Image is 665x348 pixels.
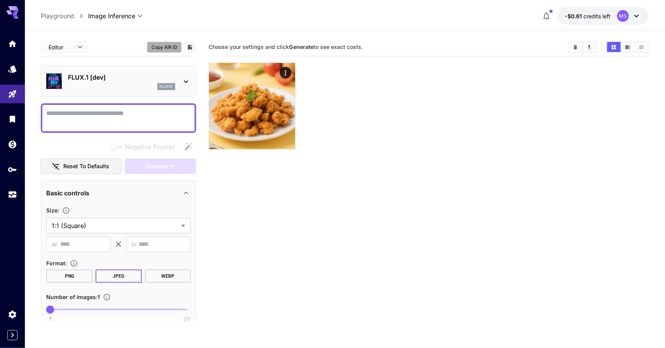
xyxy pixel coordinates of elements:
p: flux1d [160,84,173,89]
button: JPEG [96,270,142,283]
button: -$0.6128MS [557,7,649,25]
button: Show images in grid view [607,42,621,52]
button: Show images in video view [621,42,635,52]
span: -$0.61 [565,13,584,19]
b: Generate [289,43,313,50]
span: Editor [49,43,73,51]
div: API Keys [8,165,17,174]
span: 1:1 (Square) [52,221,178,230]
div: Actions [280,67,291,78]
button: Adjust the dimensions of the generated image by specifying its width and height in pixels, or sel... [59,207,73,214]
span: W [52,240,57,249]
div: Show images in grid viewShow images in video viewShow images in list view [606,41,649,53]
span: Number of images : 1 [46,294,100,300]
span: Format : [46,260,67,266]
div: Models [8,64,17,74]
button: Add to library [186,42,193,52]
div: Library [8,114,17,124]
nav: breadcrumb [41,11,88,21]
div: Wallet [8,139,17,149]
div: Clear ImagesDownload All [568,41,597,53]
p: Basic controls [46,188,89,198]
span: credits left [584,13,611,19]
button: Reset to defaults [41,158,122,174]
div: MS [617,10,629,22]
span: Negative prompts are not compatible with the selected model. [110,142,181,151]
button: Show images in list view [635,42,648,52]
p: FLUX.1 [dev] [68,73,175,82]
span: Choose your settings and click to see exact costs. [209,43,363,50]
span: Size : [46,207,59,214]
div: Home [8,39,17,49]
button: Choose the file format for the output image. [67,259,81,267]
div: Playground [8,89,17,99]
span: Image Inference [88,11,135,21]
img: 9k= [209,63,295,149]
button: PNG [46,270,92,283]
span: Negative Prompt [125,142,174,151]
button: Specify how many images to generate in a single request. Each image generation will be charged se... [100,293,114,301]
div: Basic controls [46,184,191,202]
button: Clear Images [569,42,582,52]
div: -$0.6128 [565,12,611,20]
div: Usage [8,190,17,200]
div: FLUX.1 [dev]flux1d [46,70,191,93]
button: Download All [583,42,596,52]
div: Settings [8,310,17,319]
button: WEBP [145,270,191,283]
span: H [132,240,136,249]
button: Expand sidebar [7,330,17,340]
button: Copy AIR ID [147,42,182,53]
a: Playground [41,11,74,21]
